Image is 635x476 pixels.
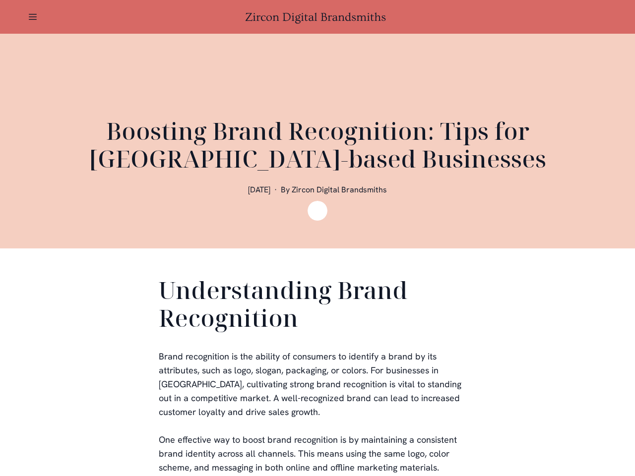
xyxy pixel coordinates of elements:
[79,117,556,173] h1: Boosting Brand Recognition: Tips for [GEOGRAPHIC_DATA]-based Businesses
[248,184,270,195] span: [DATE]
[159,276,476,336] h2: Understanding Brand Recognition
[308,201,327,221] img: Zircon Digital Brandsmiths
[245,10,390,24] a: Zircon Digital Brandsmiths
[274,184,277,195] span: ·
[159,350,476,419] p: Brand recognition is the ability of consumers to identify a brand by its attributes, such as logo...
[281,184,387,195] span: By Zircon Digital Brandsmiths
